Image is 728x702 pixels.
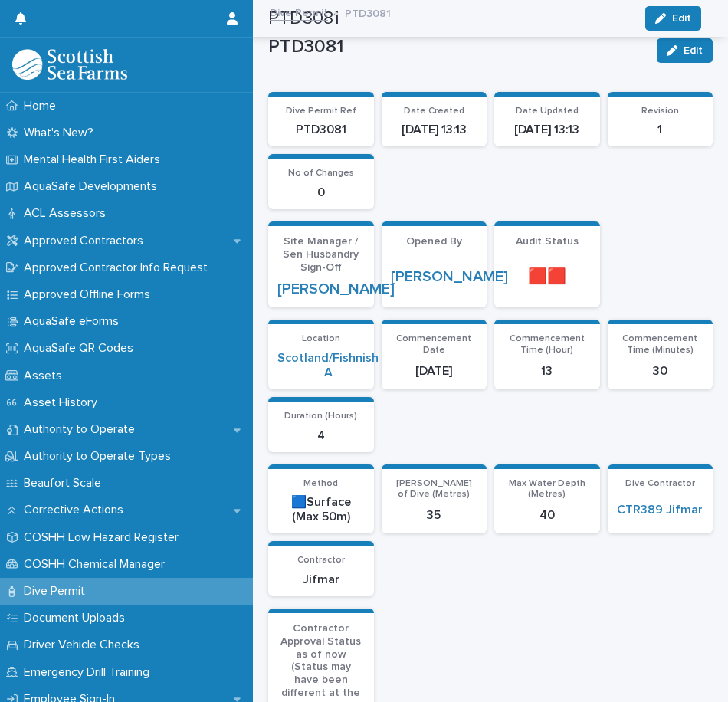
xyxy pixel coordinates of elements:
span: Date Updated [516,107,579,116]
span: Dive Permit Ref [286,107,356,116]
a: [PERSON_NAME] [391,267,508,286]
p: Asset History [18,395,110,410]
p: Approved Offline Forms [18,287,162,302]
p: ACL Assessors [18,206,118,221]
a: Dive Permit [270,3,328,21]
span: Method [303,479,338,488]
p: 🟥🟥 [503,267,591,286]
p: Assets [18,369,74,383]
span: Commencement Time (Hour) [510,334,585,354]
span: No of Changes [288,169,354,178]
span: Duration (Hours) [284,412,357,421]
p: Approved Contractors [18,234,156,248]
p: Beaufort Scale [18,476,113,490]
p: Document Uploads [18,611,137,625]
p: 35 [391,508,478,523]
p: [DATE] 13:13 [503,123,591,137]
span: Commencement Date [396,334,471,354]
p: Driver Vehicle Checks [18,638,152,652]
p: Dive Permit [18,584,97,599]
p: PTD3081 [268,36,644,58]
p: AquaSafe QR Codes [18,341,146,356]
span: Date Created [404,107,464,116]
span: Commencement Time (Minutes) [622,334,697,354]
span: Opened By [406,236,462,247]
img: bPIBxiqnSb2ggTQWdOVV [12,49,127,80]
button: Edit [657,38,713,63]
span: Max Water Depth (Metres) [509,479,585,499]
p: Emergency Drill Training [18,665,162,680]
a: [PERSON_NAME] [277,280,395,298]
p: [DATE] 13:13 [391,123,478,137]
p: 0 [277,185,365,200]
p: 30 [617,364,704,379]
p: Corrective Actions [18,503,136,517]
p: Authority to Operate Types [18,449,183,464]
span: Site Manager / Sen Husbandry Sign-Off [283,236,359,273]
p: 4 [277,428,365,443]
span: Edit [684,45,703,56]
span: Dive Contractor [625,479,695,488]
p: 40 [503,508,591,523]
p: PTD3081 [277,123,365,137]
p: 13 [503,364,591,379]
p: Mental Health First Aiders [18,153,172,167]
p: AquaSafe Developments [18,179,169,194]
a: Scotland/Fishnish A [277,351,379,380]
p: Approved Contractor Info Request [18,261,220,275]
p: [DATE] [391,364,478,379]
p: 🟦Surface (Max 50m) [277,495,365,524]
p: COSHH Chemical Manager [18,557,177,572]
span: Contractor [297,556,345,565]
a: CTR389 Jifmar [617,503,703,517]
span: Revision [641,107,679,116]
p: Home [18,99,68,113]
span: Location [302,334,340,343]
p: Authority to Operate [18,422,147,437]
p: 1 [617,123,704,137]
p: What's New? [18,126,106,140]
span: [PERSON_NAME] of Dive (Metres) [396,479,472,499]
p: AquaSafe eForms [18,314,131,329]
p: Jifmar [277,572,365,587]
p: COSHH Low Hazard Register [18,530,191,545]
p: PTD3081 [345,4,391,21]
span: Audit Status [516,236,579,247]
